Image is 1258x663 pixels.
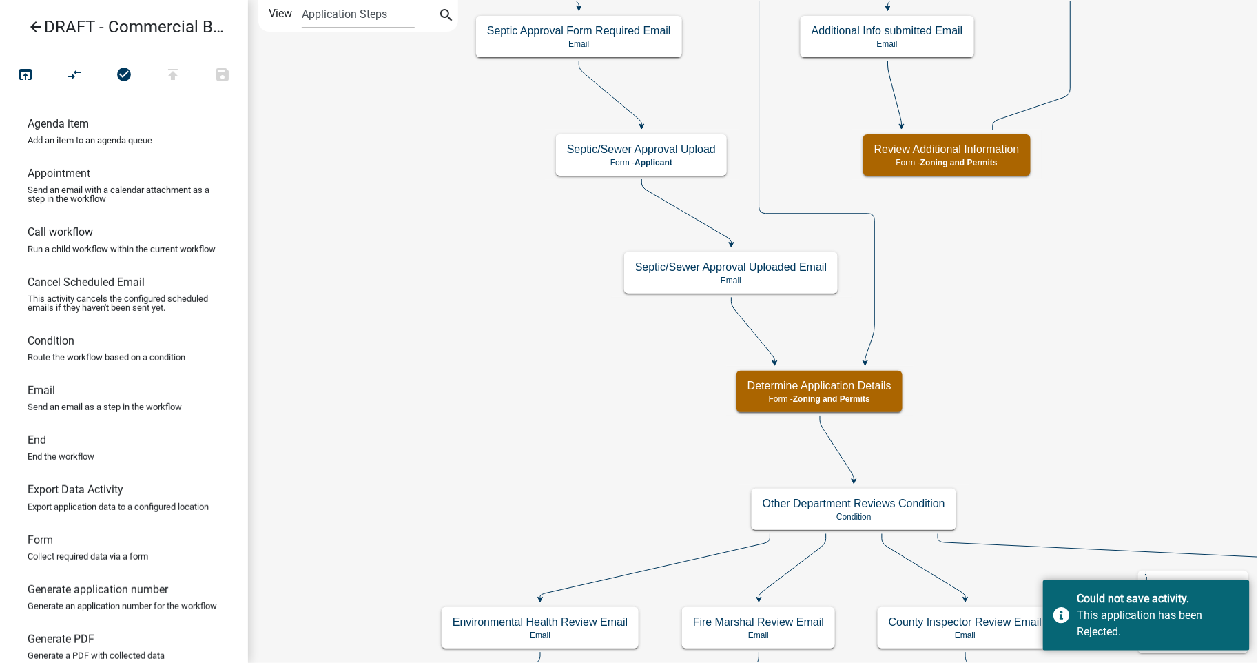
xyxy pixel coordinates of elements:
i: arrow_back [28,19,44,38]
h5: Fire Marshal Review Email [693,615,824,629]
h6: Generate application number [28,583,168,596]
h5: Other Department Reviews Condition [763,497,945,510]
p: Route the workflow based on a condition [28,353,185,362]
p: Form - [874,158,1020,167]
div: Workflow actions [1,61,247,94]
button: search [435,6,457,28]
h5: Septic/Sewer Approval Upload [567,143,716,156]
h5: Additional Info submitted Email [812,24,963,37]
i: save [214,66,231,85]
h6: Generate PDF [28,633,94,646]
p: Email [812,39,963,49]
h6: Call workflow [28,225,93,238]
button: Test Workflow [1,61,50,90]
p: Add an item to an agenda queue [28,136,152,145]
button: No problems [99,61,149,90]
p: Send an email as a step in the workflow [28,402,182,411]
p: Email [635,276,827,285]
p: Condition [763,512,945,522]
p: Form - [567,158,716,167]
h6: Cancel Scheduled Email [28,276,145,289]
h5: Septic/Sewer Approval Uploaded Email [635,261,827,274]
p: Form - [747,394,891,404]
h6: Appointment [28,167,90,180]
a: DRAFT - Commercial Building Permit [11,11,226,43]
p: Generate an application number for the workflow [28,602,217,611]
h6: Agenda item [28,117,89,130]
h5: County Inspector Review Email [889,615,1042,629]
i: publish [165,66,181,85]
h6: Form [28,533,53,547]
h6: Condition [28,334,74,347]
button: Save [198,61,247,90]
span: Zoning and Permits [793,394,870,404]
i: open_in_browser [17,66,34,85]
p: Export application data to a configured location [28,502,209,511]
i: search [438,7,455,26]
div: Could not save activity. [1077,591,1239,607]
p: Send an email with a calendar attachment as a step in the workflow [28,185,220,203]
h5: Septic Approval Form Required Email [487,24,671,37]
p: Email [453,631,628,640]
p: This activity cancels the configured scheduled emails if they haven't been sent yet. [28,294,220,312]
h6: End [28,433,46,447]
i: compare_arrows [67,66,83,85]
button: Auto Layout [50,61,99,90]
i: check_circle [116,66,132,85]
p: Run a child workflow within the current workflow [28,245,216,254]
span: Applicant [635,158,672,167]
h5: Determine Application Details [747,379,891,392]
button: Publish [148,61,198,90]
h5: Review Additional Information [874,143,1020,156]
p: Email [693,631,824,640]
h5: Environmental Health Review Email [453,615,628,629]
div: This application has been Rejected. [1077,607,1239,640]
p: Email [487,39,671,49]
p: Collect required data via a form [28,552,148,561]
p: Generate a PDF with collected data [28,651,165,660]
p: End the workflow [28,452,94,461]
h6: Export Data Activity [28,483,123,496]
span: Zoning and Permits [920,158,998,167]
h6: Email [28,384,55,397]
p: Email [889,631,1042,640]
